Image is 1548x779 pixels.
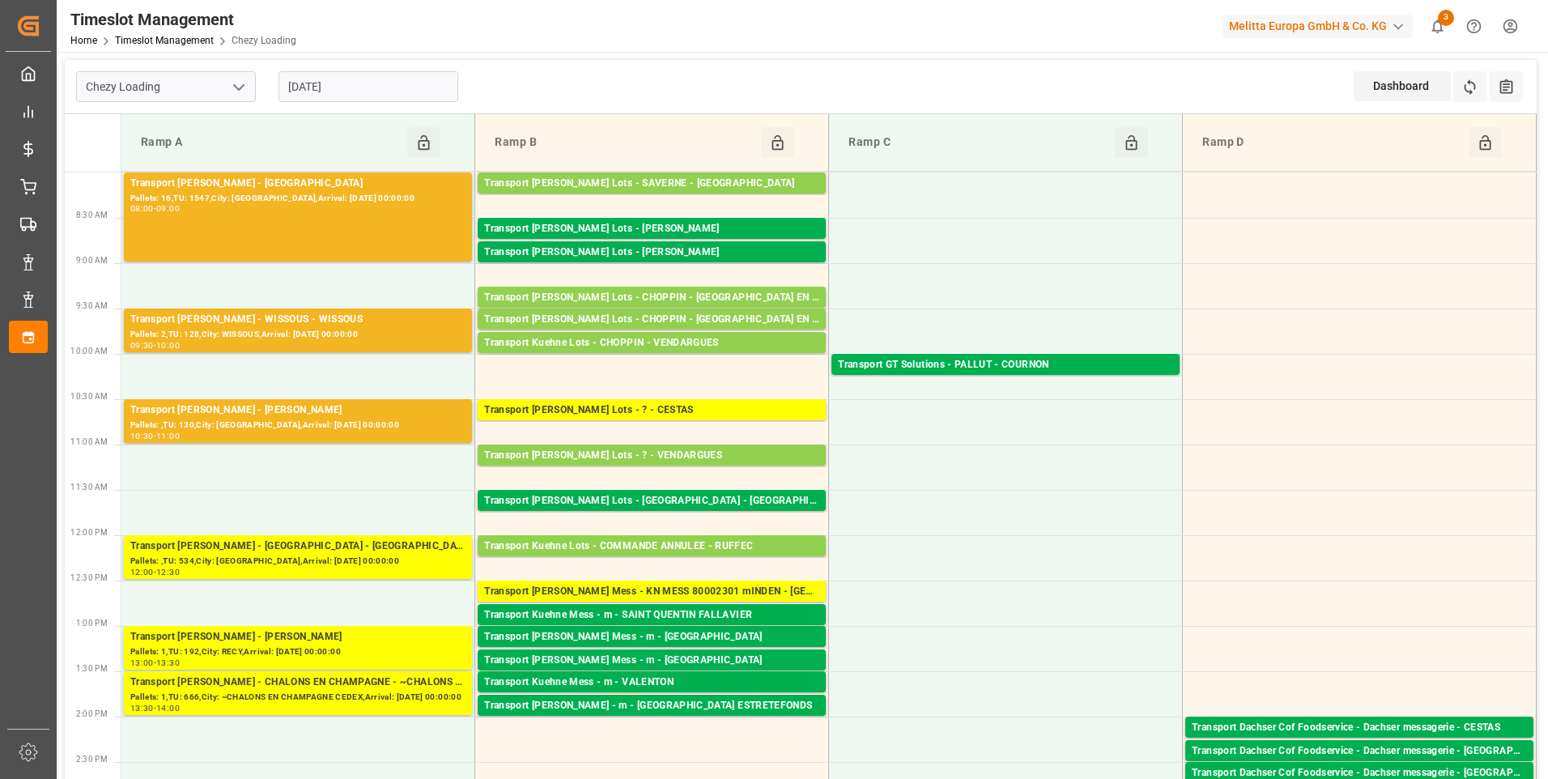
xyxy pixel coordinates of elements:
div: Pallets: 1,TU: 14,City: [GEOGRAPHIC_DATA],Arrival: [DATE] 00:00:00 [484,691,819,705]
div: Transport [PERSON_NAME] - m - [GEOGRAPHIC_DATA] ESTRETEFONDS [484,698,819,714]
div: Transport Dachser Cof Foodservice - Dachser messagerie - CESTAS [1192,720,1527,736]
div: 08:00 [130,205,154,212]
span: 1:30 PM [76,664,108,673]
div: 13:30 [156,659,180,666]
div: Transport [PERSON_NAME] Lots - ? - CESTAS [484,402,819,419]
div: Transport Kuehne Mess - m - VALENTON [484,675,819,691]
div: - [154,705,156,712]
div: Pallets: ,TU: 157,City: [GEOGRAPHIC_DATA],Arrival: [DATE] 00:00:00 [484,509,819,523]
div: - [154,432,156,440]
div: - [154,342,156,349]
div: 09:30 [130,342,154,349]
button: Melitta Europa GmbH & Co. KG [1223,11,1419,41]
div: Transport [PERSON_NAME] Mess - m - [GEOGRAPHIC_DATA] [484,629,819,645]
span: 2:30 PM [76,755,108,764]
div: 13:30 [130,705,154,712]
div: Transport [PERSON_NAME] Lots - SAVERNE - [GEOGRAPHIC_DATA] [484,176,819,192]
span: 11:00 AM [70,437,108,446]
div: Transport [PERSON_NAME] Lots - CHOPPIN - [GEOGRAPHIC_DATA] EN [GEOGRAPHIC_DATA] [484,290,819,306]
div: Pallets: 3,TU: 206,City: [GEOGRAPHIC_DATA],Arrival: [DATE] 00:00:00 [484,419,819,432]
div: Pallets: ,TU: 10,City: [GEOGRAPHIC_DATA],Arrival: [DATE] 00:00:00 [1192,760,1527,773]
div: Dashboard [1354,71,1451,101]
div: Pallets: ,TU: 514,City: [GEOGRAPHIC_DATA],Arrival: [DATE] 00:00:00 [838,373,1173,387]
div: Pallets: ,TU: 534,City: [GEOGRAPHIC_DATA],Arrival: [DATE] 00:00:00 [130,555,466,568]
div: Pallets: 16,TU: 1547,City: [GEOGRAPHIC_DATA],Arrival: [DATE] 00:00:00 [130,192,466,206]
div: Pallets: 1,TU: ,City: [GEOGRAPHIC_DATA],Arrival: [DATE] 00:00:00 [484,600,819,614]
div: Pallets: 1,TU: 666,City: ~CHALONS EN CHAMPAGNE CEDEX,Arrival: [DATE] 00:00:00 [130,691,466,705]
div: Transport [PERSON_NAME] - [PERSON_NAME] [130,629,466,645]
div: Pallets: ,TU: 101,City: [GEOGRAPHIC_DATA],Arrival: [DATE] 00:00:00 [484,328,819,342]
span: 2:00 PM [76,709,108,718]
div: Pallets: 1,TU: 64,City: [GEOGRAPHIC_DATA] ESTRETEFONDS,Arrival: [DATE] 00:00:00 [484,714,819,728]
div: Transport [PERSON_NAME] Lots - CHOPPIN - [GEOGRAPHIC_DATA] EN [GEOGRAPHIC_DATA] [484,312,819,328]
div: Transport Kuehne Mess - m - SAINT QUENTIN FALLAVIER [484,607,819,624]
div: Pallets: 17,TU: 544,City: [GEOGRAPHIC_DATA],Arrival: [DATE] 00:00:00 [484,464,819,478]
span: 12:00 PM [70,528,108,537]
div: Transport [PERSON_NAME] Lots - ? - VENDARGUES [484,448,819,464]
div: 09:00 [156,205,180,212]
div: Ramp C [842,127,1115,158]
div: Melitta Europa GmbH & Co. KG [1223,15,1413,38]
span: 10:30 AM [70,392,108,401]
div: Pallets: 1,TU: 16,City: [GEOGRAPHIC_DATA][PERSON_NAME],Arrival: [DATE] 00:00:00 [484,624,819,637]
div: Ramp A [134,127,407,158]
span: 3 [1438,10,1454,26]
div: Pallets: 3,TU: ,City: CESTAS,Arrival: [DATE] 00:00:00 [1192,736,1527,750]
span: 9:30 AM [76,301,108,310]
div: Timeslot Management [70,7,296,32]
div: 14:00 [156,705,180,712]
div: Pallets: 1,TU: 13,City: [GEOGRAPHIC_DATA],Arrival: [DATE] 00:00:00 [484,645,819,659]
span: 9:00 AM [76,256,108,265]
div: 10:30 [130,432,154,440]
div: Transport [PERSON_NAME] - [PERSON_NAME] [130,402,466,419]
div: Transport [PERSON_NAME] - [GEOGRAPHIC_DATA] - [GEOGRAPHIC_DATA] [130,538,466,555]
div: - [154,568,156,576]
a: Timeslot Management [115,35,214,46]
div: 11:00 [156,432,180,440]
div: Transport [PERSON_NAME] Lots - [PERSON_NAME] [484,221,819,237]
div: Pallets: 3,TU: 593,City: RUFFEC,Arrival: [DATE] 00:00:00 [484,555,819,568]
div: Pallets: ,TU: 130,City: [GEOGRAPHIC_DATA],Arrival: [DATE] 00:00:00 [130,419,466,432]
div: Ramp B [488,127,761,158]
div: Pallets: 2,TU: ,City: SARREBOURG,Arrival: [DATE] 00:00:00 [484,192,819,206]
div: Pallets: 11,TU: 476,City: [GEOGRAPHIC_DATA],Arrival: [DATE] 00:00:00 [484,351,819,365]
div: Transport [PERSON_NAME] Lots - [GEOGRAPHIC_DATA] - [GEOGRAPHIC_DATA] [484,493,819,509]
input: DD-MM-YYYY [279,71,458,102]
div: Pallets: 24,TU: 1192,City: CARQUEFOU,Arrival: [DATE] 00:00:00 [484,237,819,251]
div: Transport [PERSON_NAME] - [GEOGRAPHIC_DATA] [130,176,466,192]
div: Transport Dachser Cof Foodservice - Dachser messagerie - [GEOGRAPHIC_DATA] [1192,743,1527,760]
input: Type to search/select [76,71,256,102]
a: Home [70,35,97,46]
div: 12:30 [156,568,180,576]
div: Transport [PERSON_NAME] Mess - KN MESS 80002301 mINDEN - [GEOGRAPHIC_DATA] [484,584,819,600]
div: Transport Kuehne Lots - CHOPPIN - VENDARGUES [484,335,819,351]
div: Pallets: 2,TU: 128,City: WISSOUS,Arrival: [DATE] 00:00:00 [130,328,466,342]
span: 12:30 PM [70,573,108,582]
div: Transport Kuehne Lots - COMMANDE ANNULEE - RUFFEC [484,538,819,555]
div: 10:00 [156,342,180,349]
button: show 3 new notifications [1419,8,1456,45]
span: 8:30 AM [76,211,108,219]
div: Pallets: 1,TU: 192,City: RECY,Arrival: [DATE] 00:00:00 [130,645,466,659]
div: Ramp D [1196,127,1469,158]
span: 10:00 AM [70,347,108,355]
div: Transport GT Solutions - PALLUT - COURNON [838,357,1173,373]
div: - [154,205,156,212]
div: Pallets: ,TU: 17,City: [GEOGRAPHIC_DATA],Arrival: [DATE] 00:00:00 [484,669,819,683]
div: Transport [PERSON_NAME] - WISSOUS - WISSOUS [130,312,466,328]
div: Pallets: 10,TU: 98,City: [GEOGRAPHIC_DATA],Arrival: [DATE] 00:00:00 [484,306,819,320]
div: Transport [PERSON_NAME] Mess - m - [GEOGRAPHIC_DATA] [484,653,819,669]
div: 12:00 [130,568,154,576]
button: Help Center [1456,8,1492,45]
div: 13:00 [130,659,154,666]
div: Transport [PERSON_NAME] - CHALONS EN CHAMPAGNE - ~CHALONS EN CHAMPAGNE CEDEX [130,675,466,691]
span: 1:00 PM [76,619,108,628]
button: open menu [226,74,250,100]
span: 11:30 AM [70,483,108,492]
div: - [154,659,156,666]
div: Transport [PERSON_NAME] Lots - [PERSON_NAME] [484,245,819,261]
div: Pallets: ,TU: 296,City: CARQUEFOU,Arrival: [DATE] 00:00:00 [484,261,819,275]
